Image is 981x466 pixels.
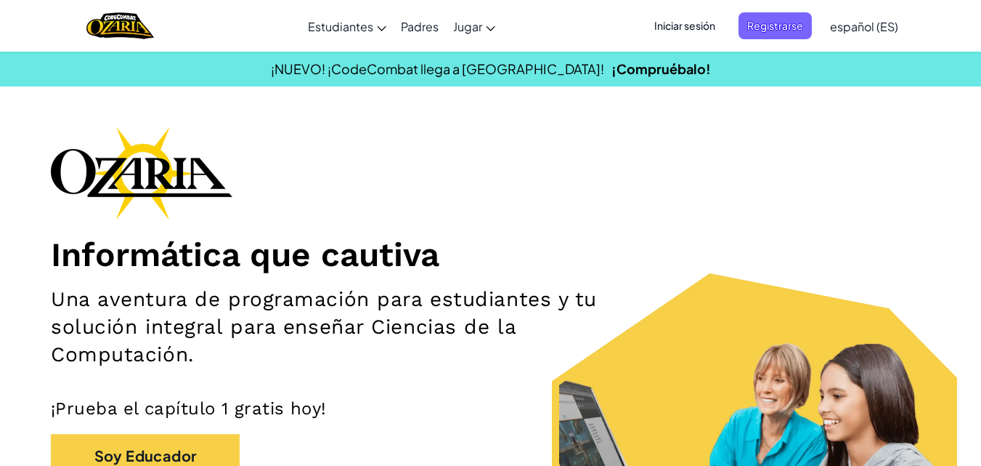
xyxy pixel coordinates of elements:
span: español (ES) [830,19,898,34]
a: Estudiantes [301,7,394,46]
p: ¡Prueba el capítulo 1 gratis hoy! [51,398,930,419]
a: español (ES) [823,7,905,46]
a: Jugar [446,7,502,46]
img: Ozaria branding logo [51,126,232,220]
img: Home [86,11,154,41]
button: Iniciar sesión [646,12,724,39]
a: Padres [394,7,446,46]
span: Estudiantes [308,19,373,34]
a: Ozaria by CodeCombat logo [86,11,154,41]
span: Jugar [453,19,482,34]
button: Registrarse [738,12,812,39]
a: ¡Compruébalo! [611,60,711,77]
span: ¡NUEVO! ¡CodeCombat llega a [GEOGRAPHIC_DATA]! [271,60,604,77]
h1: Informática que cautiva [51,234,930,275]
h2: Una aventura de programación para estudiantes y tu solución integral para enseñar Ciencias de la ... [51,286,640,369]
